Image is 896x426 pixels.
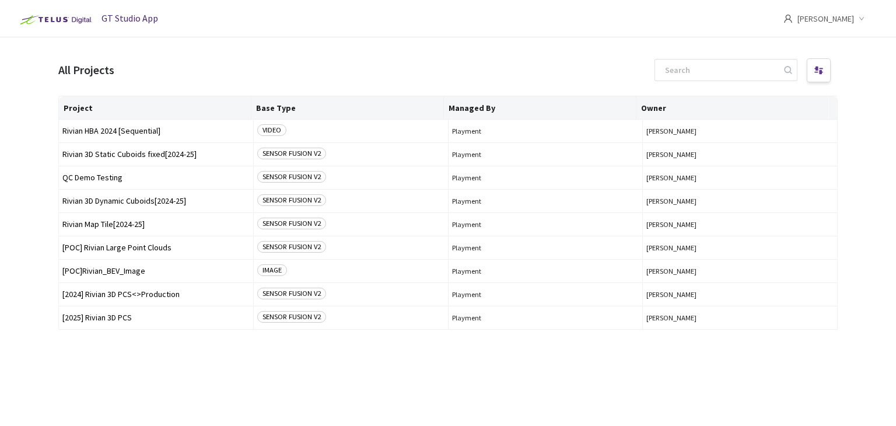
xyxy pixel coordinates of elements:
[62,150,250,159] span: Rivian 3D Static Cuboids fixed[2024-25]
[257,311,326,323] span: SENSOR FUSION V2
[646,290,834,299] button: [PERSON_NAME]
[257,194,326,206] span: SENSOR FUSION V2
[646,127,834,135] button: [PERSON_NAME]
[452,173,639,182] span: Playment
[646,197,834,205] button: [PERSON_NAME]
[257,288,326,299] span: SENSOR FUSION V2
[58,61,114,79] div: All Projects
[859,16,864,22] span: down
[452,290,639,299] span: Playment
[257,171,326,183] span: SENSOR FUSION V2
[452,313,639,322] span: Playment
[257,241,326,253] span: SENSOR FUSION V2
[636,96,829,120] th: Owner
[444,96,636,120] th: Managed By
[646,267,834,275] button: [PERSON_NAME]
[257,124,286,136] span: VIDEO
[62,197,250,205] span: Rivian 3D Dynamic Cuboids[2024-25]
[257,148,326,159] span: SENSOR FUSION V2
[62,267,250,275] span: [POC]Rivian_BEV_Image
[452,220,639,229] span: Playment
[646,150,834,159] button: [PERSON_NAME]
[62,220,250,229] span: Rivian Map Tile[2024-25]
[646,220,834,229] button: [PERSON_NAME]
[251,96,444,120] th: Base Type
[62,290,250,299] span: [2024] Rivian 3D PCS<>Production
[452,127,639,135] span: Playment
[257,264,287,276] span: IMAGE
[62,313,250,322] span: [2025] Rivian 3D PCS
[646,173,834,182] button: [PERSON_NAME]
[62,127,250,135] span: Rivian HBA 2024 [Sequential]
[646,243,834,252] button: [PERSON_NAME]
[59,96,251,120] th: Project
[62,173,250,182] span: QC Demo Testing
[62,243,250,252] span: [POC] Rivian Large Point Clouds
[14,11,95,29] img: Telus
[452,267,639,275] span: Playment
[646,313,834,322] button: [PERSON_NAME]
[257,218,326,229] span: SENSOR FUSION V2
[658,60,782,81] input: Search
[452,150,639,159] span: Playment
[101,12,158,24] span: GT Studio App
[783,14,793,23] span: user
[452,243,639,252] span: Playment
[452,197,639,205] span: Playment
